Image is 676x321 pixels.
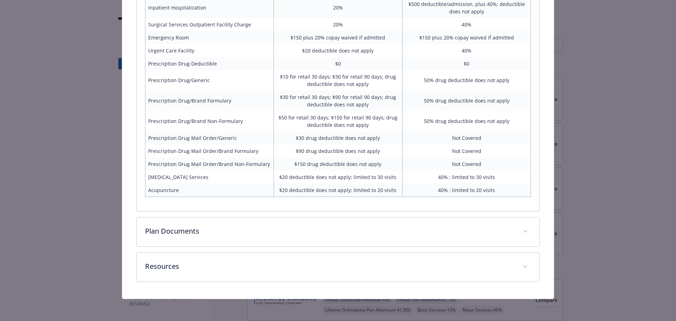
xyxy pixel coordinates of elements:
[402,131,531,144] td: Not Covered
[145,70,274,91] td: Prescription Drug/Generic
[274,131,402,144] td: $30 drug deductible does not apply
[145,18,274,31] td: Surgical Services Outpatient Facility Charge
[402,111,531,131] td: 50% drug deductible does not apply
[274,70,402,91] td: $10 for retail 30 days; $30 for retail 90 days; drug deductible does not apply
[402,144,531,158] td: Not Covered
[145,57,274,70] td: Prescription Drug Deductible
[274,158,402,171] td: $150 drug deductible does not apply
[402,70,531,91] td: 50% drug deductible does not apply
[274,31,402,44] td: $150 plus 20% copay waived if admitted
[145,171,274,184] td: [MEDICAL_DATA] Services
[145,131,274,144] td: Prescription Drug Mail Order/Generic
[274,91,402,111] td: $30 for retail 30 days; $90 for retail 90 days; drug deductible does not apply
[145,144,274,158] td: Prescription Drug Mail Order/Brand Formulary
[274,18,402,31] td: 20%
[137,253,540,282] div: Resources
[274,184,402,197] td: $20 deductible does not apply; limited to 20 visits
[274,44,402,57] td: $20 deductible does not apply
[137,217,540,246] div: Plan Documents
[402,184,531,197] td: 40% ; limited to 20 visits
[145,226,514,236] p: Plan Documents
[145,184,274,197] td: Acupuncture
[145,91,274,111] td: Prescription Drug/Brand Formulary
[402,31,531,44] td: $150 plus 20% copay waived if admitted
[145,158,274,171] td: Prescription Drug Mail Order/Brand Non-Formulary
[274,111,402,131] td: $50 for retail 30 days; $150 for retail 90 days; drug deductible does not apply
[274,171,402,184] td: $20 deductible does not apply; limited to 30 visits
[274,57,402,70] td: $0
[145,111,274,131] td: Prescription Drug/Brand Non-Formulary
[402,171,531,184] td: 40% ; limited to 30 visits
[402,44,531,57] td: 40%
[402,18,531,31] td: 40%
[145,31,274,44] td: Emergency Room
[402,57,531,70] td: $0
[402,91,531,111] td: 50% drug deductible does not apply
[402,158,531,171] td: Not Covered
[145,261,514,272] p: Resources
[274,144,402,158] td: $90 drug deductible does not apply
[145,44,274,57] td: Urgent Care Facility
